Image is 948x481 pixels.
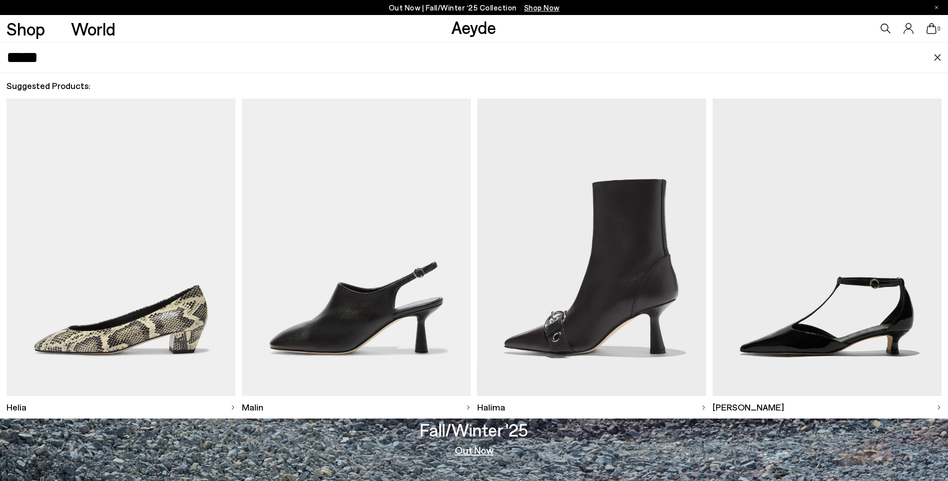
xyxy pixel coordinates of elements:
img: Descriptive text [477,98,706,396]
img: Descriptive text [713,98,942,396]
a: Malin [242,396,471,418]
a: 0 [927,23,937,34]
a: Helia [6,396,235,418]
p: Out Now | Fall/Winter ‘25 Collection [389,1,560,14]
img: svg%3E [937,405,942,410]
a: [PERSON_NAME] [713,396,942,418]
a: Halima [477,396,706,418]
span: Navigate to /collections/new-in [524,3,560,12]
a: Aeyde [451,16,496,37]
img: Descriptive text [6,98,235,396]
a: Shop [6,20,45,37]
span: Halima [477,401,505,413]
img: svg%3E [466,405,471,410]
span: Malin [242,401,263,413]
a: Out Now [455,445,494,455]
img: close.svg [934,54,942,61]
img: svg%3E [701,405,706,410]
img: Descriptive text [242,98,471,396]
img: svg%3E [230,405,235,410]
span: [PERSON_NAME] [713,401,784,413]
span: 0 [937,26,942,31]
a: World [71,20,115,37]
h3: Fall/Winter '25 [420,421,528,438]
span: Helia [6,401,26,413]
h2: Suggested Products: [6,79,942,92]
